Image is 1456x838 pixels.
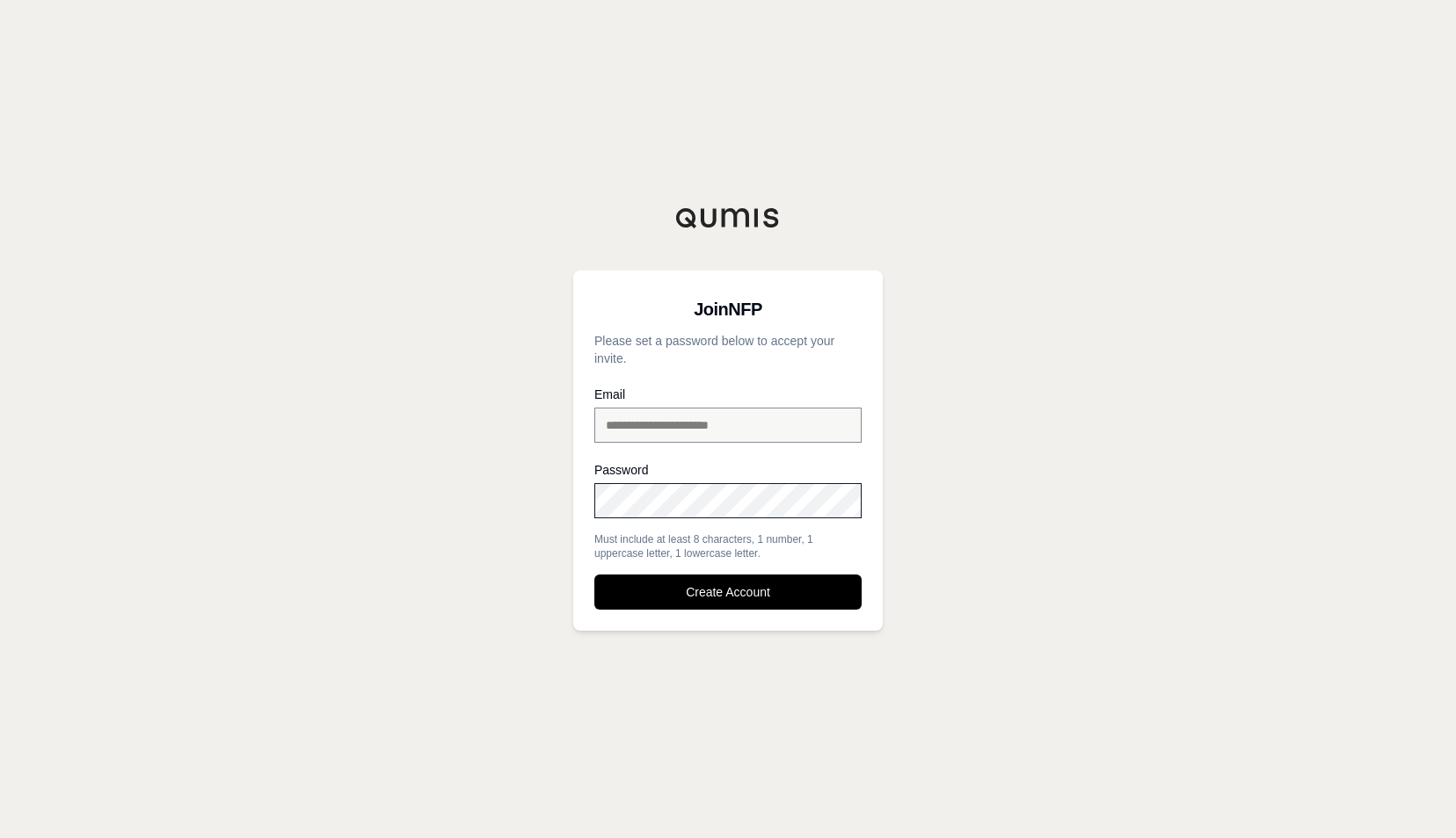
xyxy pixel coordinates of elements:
[594,532,862,560] div: Must include at least 8 characters, 1 number, 1 uppercase letter, 1 lowercase letter.
[594,464,862,476] label: Password
[594,292,862,327] h3: Join NFP
[594,332,862,367] p: Please set a password below to accept your invite.
[675,207,781,228] img: Qumis
[594,388,862,401] label: Email
[594,574,862,610] button: Create Account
